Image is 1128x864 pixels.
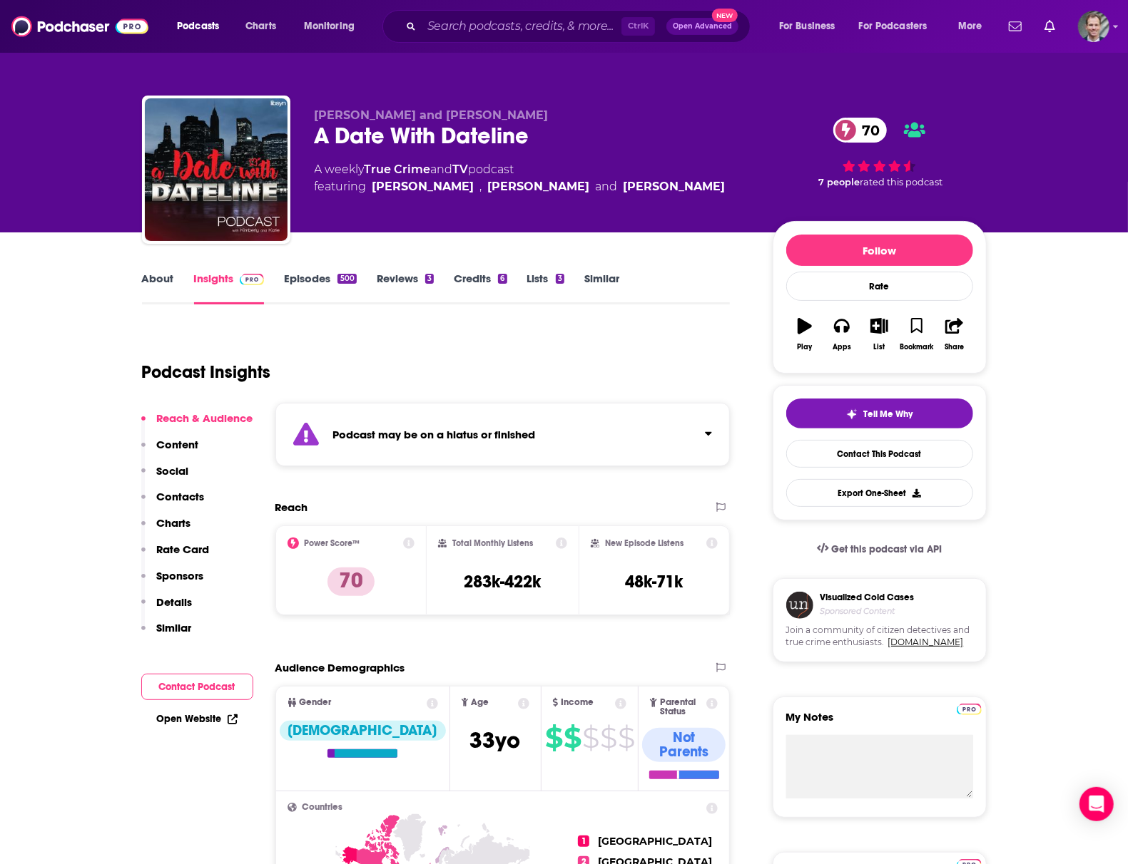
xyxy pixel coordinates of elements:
h2: Reach [275,500,308,514]
span: $ [582,726,599,749]
span: $ [564,726,581,749]
div: [DEMOGRAPHIC_DATA] [280,721,446,741]
span: Parental Status [660,698,704,716]
a: Show notifications dropdown [1039,14,1061,38]
div: Share [945,343,964,351]
span: $ [618,726,634,749]
h3: 283k-422k [464,571,541,592]
p: Charts [157,516,191,530]
span: Tell Me Why [863,408,913,420]
span: More [958,16,982,36]
div: Not Parents [642,728,726,762]
button: Open AdvancedNew [666,18,738,35]
button: open menu [167,15,238,38]
button: open menu [294,15,373,38]
span: Age [471,698,489,707]
button: Sponsors [141,569,204,595]
h2: New Episode Listens [605,538,684,548]
button: Contacts [141,490,205,516]
label: My Notes [786,710,973,735]
a: Visualized Cold CasesSponsored ContentJoin a community of citizen detectives and true crime enthu... [773,578,987,696]
button: open menu [769,15,853,38]
h2: Total Monthly Listens [452,538,533,548]
p: Contacts [157,490,205,503]
span: For Podcasters [859,16,928,36]
button: Similar [141,621,192,647]
div: 3 [556,274,564,284]
h3: Visualized Cold Cases [820,592,915,603]
a: Credits6 [454,272,507,304]
p: Content [157,438,199,451]
h2: Audience Demographics [275,661,405,674]
input: Search podcasts, credits, & more... [422,15,621,38]
div: Apps [833,343,851,351]
a: Lists3 [527,272,564,304]
p: Reach & Audience [157,411,253,425]
a: Open Website [157,713,238,725]
span: featuring [315,178,726,195]
p: Similar [157,621,192,634]
h4: Sponsored Content [820,606,915,616]
a: True Crime [365,163,431,176]
span: Income [561,698,594,707]
img: Podchaser - Follow, Share and Rate Podcasts [11,13,148,40]
a: Similar [584,272,619,304]
div: A weekly podcast [315,161,726,195]
button: Play [786,309,823,360]
button: Rate Card [141,542,210,569]
a: Contact This Podcast [786,440,973,468]
h2: Power Score™ [305,538,360,548]
button: Content [141,438,199,464]
img: tell me why sparkle [846,408,858,420]
span: $ [600,726,616,749]
button: tell me why sparkleTell Me Why [786,398,973,428]
a: Get this podcast via API [806,532,954,567]
div: Bookmark [900,343,933,351]
button: Contact Podcast [141,674,253,700]
a: Keith Morrison [624,178,726,195]
img: User Profile [1078,11,1109,42]
button: Social [141,464,189,490]
img: A Date With Dateline [145,98,288,241]
a: 70 [833,118,887,143]
a: TV [453,163,469,176]
span: $ [545,726,562,749]
p: Sponsors [157,569,204,582]
a: InsightsPodchaser Pro [194,272,265,304]
a: [DOMAIN_NAME] [888,637,964,647]
a: Reviews3 [377,272,434,304]
button: Export One-Sheet [786,479,973,507]
div: 70 7 peoplerated this podcast [773,108,987,197]
span: Countries [303,803,343,812]
button: List [860,309,898,360]
button: Charts [141,516,191,542]
span: , [480,178,482,195]
div: 3 [425,274,434,284]
button: Follow [786,235,973,266]
span: Podcasts [177,16,219,36]
p: 70 [327,567,375,596]
a: Show notifications dropdown [1003,14,1027,38]
span: Join a community of citizen detectives and true crime enthusiasts. [786,624,973,649]
a: Kimberly Arnold [372,178,474,195]
span: Gender [300,698,332,707]
span: rated this podcast [860,177,942,187]
span: Logged in as kwerderman [1078,11,1109,42]
span: 33 yo [470,726,521,754]
a: Episodes500 [284,272,356,304]
img: Podchaser Pro [240,274,265,285]
p: Details [157,595,193,609]
div: Search podcasts, credits, & more... [396,10,764,43]
p: Social [157,464,189,478]
section: Click to expand status details [275,403,731,466]
button: Show profile menu [1078,11,1109,42]
button: Details [141,595,193,622]
div: Rate [786,272,973,301]
div: List [874,343,885,351]
button: Apps [823,309,860,360]
button: open menu [850,15,948,38]
div: Play [797,343,812,351]
span: Ctrl K [621,17,655,36]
